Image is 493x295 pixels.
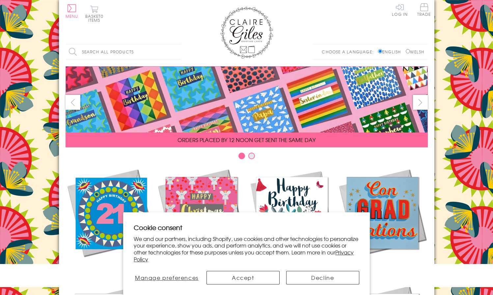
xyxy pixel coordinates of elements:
[66,95,80,110] button: prev
[66,152,428,162] div: Carousel Pagination
[286,271,359,284] button: Decline
[220,7,273,59] img: Claire Giles Greetings Cards
[66,44,181,59] input: Search all products
[134,271,200,284] button: Manage preferences
[174,44,181,59] input: Search
[413,95,428,110] button: next
[88,13,103,23] span: 0 items
[337,167,428,271] a: Academic
[66,13,78,19] span: Menu
[85,5,103,22] button: Basket0 items
[406,49,410,53] input: Welsh
[366,263,399,271] span: Academic
[156,167,247,271] a: Christmas
[378,49,382,53] input: English
[66,4,78,18] button: Menu
[392,3,408,16] a: Log In
[134,235,359,263] p: We and our partners, including Shopify, use cookies and other technologies to personalize your ex...
[417,3,431,16] span: Trade
[248,153,255,159] button: Carousel Page 2
[406,49,425,55] label: Welsh
[417,3,431,17] a: Trade
[322,49,377,55] p: Choose a language:
[178,136,315,144] span: ORDERS PLACED BY 12 NOON GET SENT THE SAME DAY
[378,49,404,55] label: English
[238,153,245,159] button: Carousel Page 1 (Current Slide)
[66,167,156,271] a: New Releases
[134,223,359,232] h2: Cookie consent
[206,271,280,284] button: Accept
[135,274,199,281] span: Manage preferences
[89,263,132,271] span: New Releases
[134,248,354,263] a: Privacy Policy
[247,167,337,271] a: Birthdays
